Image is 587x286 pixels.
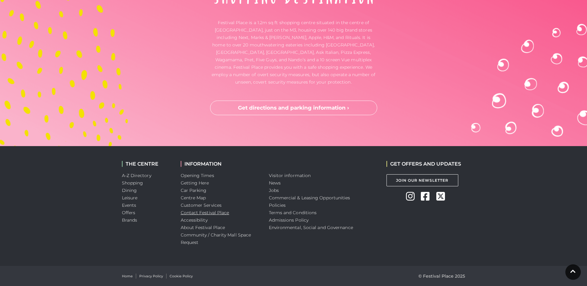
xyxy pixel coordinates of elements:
[269,180,281,186] a: News
[122,195,138,201] a: Leisure
[269,195,350,201] a: Commercial & Leasing Opportunities
[269,173,311,178] a: Visitor information
[386,174,458,186] a: Join Our Newsletter
[269,188,279,193] a: Jobs
[210,101,377,115] a: Get directions and parking information ›
[181,180,209,186] a: Getting Here
[122,217,137,223] a: Brands
[181,161,260,167] h2: INFORMATION
[210,19,377,86] p: Festival Place is a 1.2m sq ft shopping centre situated in the centre of [GEOGRAPHIC_DATA], just ...
[181,217,208,223] a: Accessibility
[181,202,222,208] a: Customer Services
[181,225,225,230] a: About Festival Place
[122,188,137,193] a: Dining
[181,232,251,245] a: Community / Charity Mall Space Request
[269,217,309,223] a: Admissions Policy
[269,210,317,215] a: Terms and Conditions
[418,272,465,280] p: © Festival Place 2025
[139,274,163,279] a: Privacy Policy
[181,173,214,178] a: Opening Times
[122,274,133,279] a: Home
[181,195,206,201] a: Centre Map
[122,180,143,186] a: Shopping
[122,202,136,208] a: Events
[181,210,229,215] a: Contact Festival Place
[122,210,136,215] a: Offers
[181,188,207,193] a: Car Parking
[386,161,461,167] h2: GET OFFERS AND UPDATES
[269,202,286,208] a: Policies
[122,173,151,178] a: A-Z Directory
[122,161,171,167] h2: THE CENTRE
[269,225,353,230] a: Environmental, Social and Governance
[170,274,193,279] a: Cookie Policy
